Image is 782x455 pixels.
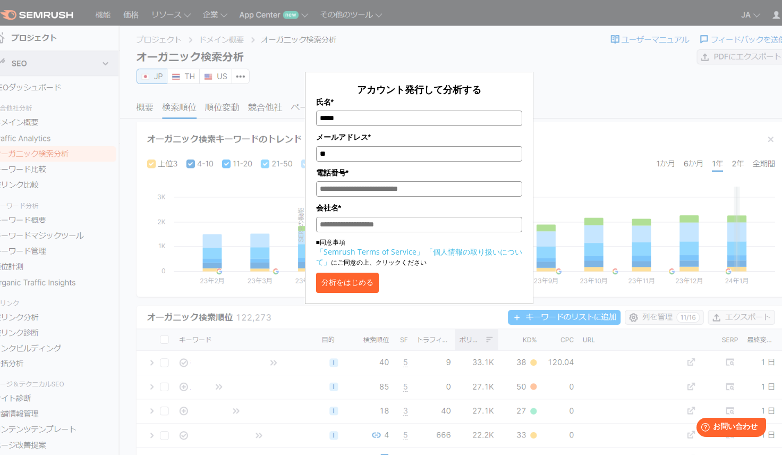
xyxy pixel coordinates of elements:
a: 「Semrush Terms of Service」 [316,247,424,257]
a: 「個人情報の取り扱いについて」 [316,247,522,267]
button: 分析をはじめる [316,273,379,293]
p: ■同意事項 にご同意の上、クリックください [316,238,522,267]
span: アカウント発行して分析する [357,83,481,96]
label: メールアドレス* [316,131,522,143]
iframe: Help widget launcher [687,414,770,443]
label: 電話番号* [316,167,522,179]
